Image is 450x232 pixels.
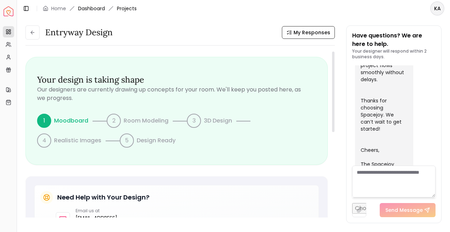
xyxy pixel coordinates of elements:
div: 1 [37,114,51,128]
p: Moodboard [54,117,88,125]
h3: Your design is taking shape [37,74,316,85]
div: 2 [107,114,121,128]
a: Home [51,5,66,12]
p: Room Modeling [124,117,168,125]
h3: entryway design [45,27,113,38]
p: Design Ready [137,136,176,145]
p: Our designers are currently drawing up concepts for your room. We'll keep you posted here, as we ... [37,85,316,102]
div: 3 [187,114,201,128]
a: Dashboard [78,5,105,12]
a: [EMAIL_ADDRESS][DOMAIN_NAME] [76,214,117,231]
button: KA [430,1,444,16]
div: 4 [37,133,51,148]
p: Your designer will respond within 2 business days. [352,48,436,60]
p: Have questions? We are here to help. [352,31,436,48]
div: 5 [120,133,134,148]
img: Spacejoy Logo [4,6,13,16]
p: Realistic Images [54,136,101,145]
h5: Need Help with Your Design? [57,192,149,202]
span: My Responses [294,29,330,36]
span: Projects [117,5,137,12]
button: My Responses [282,26,335,39]
span: KA [431,2,444,15]
nav: breadcrumb [43,5,137,12]
p: Email us at [76,208,117,214]
p: 3D Design [204,117,232,125]
a: Spacejoy [4,6,13,16]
